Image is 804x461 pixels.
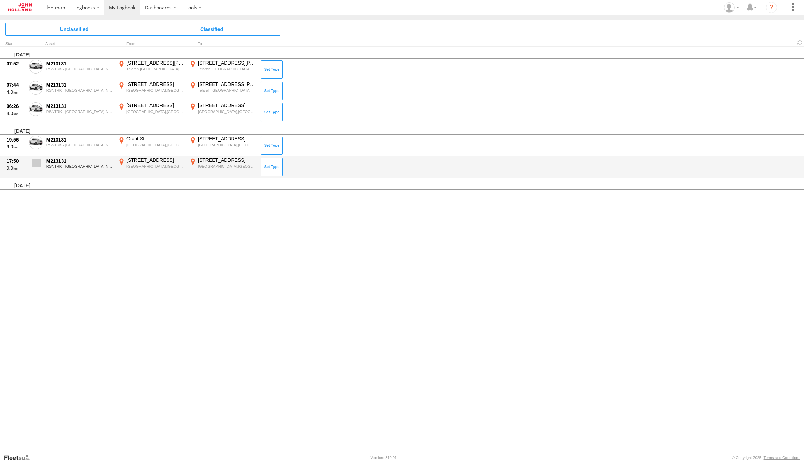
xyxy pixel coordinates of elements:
div: 9.0 [7,165,25,171]
div: 4.0 [7,110,25,116]
div: M213131 [46,103,113,109]
div: Version: 310.01 [371,456,397,460]
div: [STREET_ADDRESS] [126,102,185,109]
span: Click to view Unclassified Trips [5,23,143,35]
div: Grant St [126,136,185,142]
label: Click to View Event Location [117,102,186,122]
div: RSNTRK - [GEOGRAPHIC_DATA] NSW - Track & Civil [46,110,113,114]
div: 06:26 [7,103,25,109]
div: To [188,42,257,46]
div: M213131 [46,60,113,67]
div: [STREET_ADDRESS] [198,102,256,109]
div: [GEOGRAPHIC_DATA],[GEOGRAPHIC_DATA] [198,109,256,114]
div: [STREET_ADDRESS][PERSON_NAME] [198,60,256,66]
button: Click to Set [261,158,283,176]
div: Telarah,[GEOGRAPHIC_DATA] [198,67,256,71]
div: 4.0 [7,89,25,95]
a: Terms and Conditions [764,456,800,460]
div: [STREET_ADDRESS] [126,157,185,163]
div: From [117,42,186,46]
span: Refresh [796,39,804,46]
div: Robert Foot [722,2,741,13]
div: RSNTRK - [GEOGRAPHIC_DATA] NSW - Track & Civil [46,164,113,168]
span: Click to view Classified Trips [143,23,280,35]
label: Click to View Event Location [188,136,257,156]
div: M213131 [46,137,113,143]
div: [STREET_ADDRESS][PERSON_NAME] [126,60,185,66]
label: Click to View Event Location [188,60,257,80]
div: [GEOGRAPHIC_DATA],[GEOGRAPHIC_DATA] [126,109,185,114]
div: RSNTRK - [GEOGRAPHIC_DATA] NSW - Track & Civil [46,67,113,71]
label: Click to View Event Location [188,102,257,122]
div: [STREET_ADDRESS][PERSON_NAME] [198,81,256,87]
div: © Copyright 2025 - [732,456,800,460]
div: Telarah,[GEOGRAPHIC_DATA] [198,88,256,93]
label: Click to View Event Location [117,157,186,177]
div: 9.0 [7,144,25,150]
div: [STREET_ADDRESS] [126,81,185,87]
i: ? [766,2,777,13]
div: RSNTRK - [GEOGRAPHIC_DATA] NSW - Track & Civil [46,143,113,147]
div: [GEOGRAPHIC_DATA],[GEOGRAPHIC_DATA] [126,143,185,147]
div: [GEOGRAPHIC_DATA],[GEOGRAPHIC_DATA] [198,164,256,169]
div: [GEOGRAPHIC_DATA],[GEOGRAPHIC_DATA] [126,164,185,169]
div: Click to Sort [5,42,26,46]
button: Click to Set [261,137,283,155]
div: [GEOGRAPHIC_DATA],[GEOGRAPHIC_DATA] [126,88,185,93]
label: Click to View Event Location [188,157,257,177]
div: 07:44 [7,82,25,88]
a: Return to Dashboard [2,2,38,13]
label: Click to View Event Location [188,81,257,101]
label: Click to View Event Location [117,60,186,80]
div: [GEOGRAPHIC_DATA],[GEOGRAPHIC_DATA] [198,143,256,147]
label: Click to View Event Location [117,136,186,156]
div: 19:56 [7,137,25,143]
div: M213131 [46,82,113,88]
div: 17:50 [7,158,25,164]
div: [STREET_ADDRESS] [198,157,256,163]
button: Click to Set [261,103,283,121]
div: M213131 [46,158,113,164]
a: Visit our Website [4,454,35,461]
div: Telarah,[GEOGRAPHIC_DATA] [126,67,185,71]
button: Click to Set [261,60,283,78]
div: [STREET_ADDRESS] [198,136,256,142]
button: Click to Set [261,82,283,100]
img: jhg-logo.svg [8,3,32,11]
label: Click to View Event Location [117,81,186,101]
div: 07:52 [7,60,25,67]
div: RSNTRK - [GEOGRAPHIC_DATA] NSW - Track & Civil [46,88,113,92]
div: Asset [45,42,114,46]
